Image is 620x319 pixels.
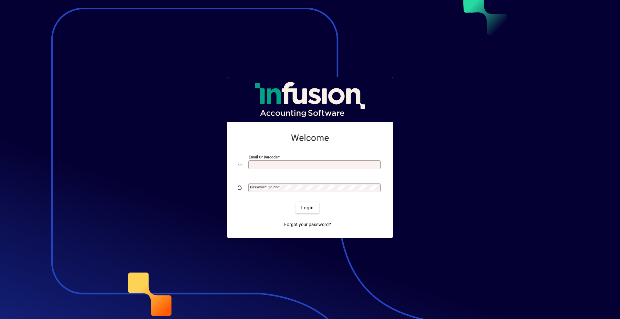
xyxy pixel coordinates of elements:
[250,185,278,189] mat-label: Password or Pin
[295,202,319,214] button: Login
[249,155,278,159] mat-label: Email or Barcode
[284,221,331,228] span: Forgot your password?
[238,133,382,144] h2: Welcome
[301,204,314,211] span: Login
[282,219,334,230] a: Forgot your password?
